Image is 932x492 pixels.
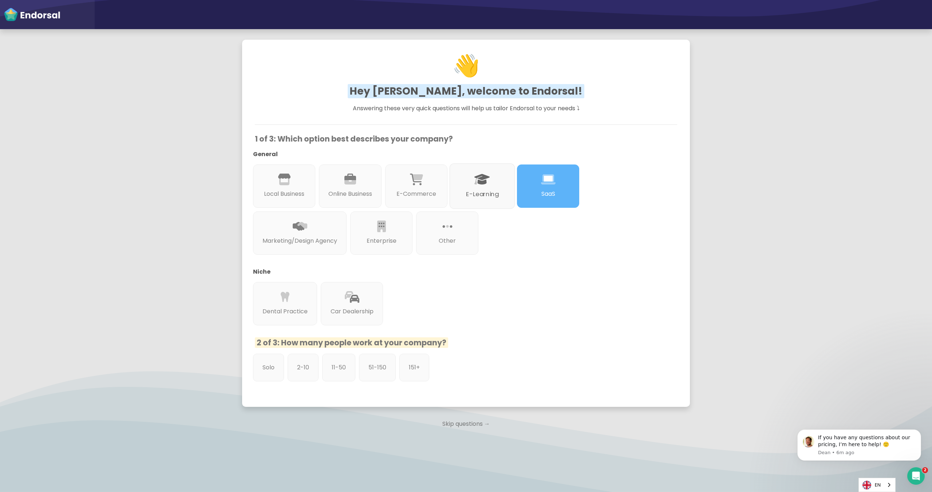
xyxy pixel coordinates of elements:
p: 2-10 [297,363,309,372]
span: Hey [PERSON_NAME], welcome to Endorsal! [348,84,584,98]
p: Local Business [262,190,306,198]
p: Dental Practice [262,307,308,316]
p: SaaS [526,190,570,198]
iframe: Intercom notifications message [786,418,932,472]
iframe: Intercom live chat [907,467,925,485]
p: Other [426,237,469,245]
span: 2 of 3: How many people work at your company? [255,337,448,348]
span: 2 [922,467,928,473]
p: Online Business [328,190,372,198]
p: Solo [262,363,275,372]
p: 151+ [409,363,420,372]
p: Niche [253,267,668,276]
p: Marketing/Design Agency [262,237,337,245]
aside: Language selected: English [858,478,896,492]
a: EN [859,478,895,492]
div: Language [858,478,896,492]
p: General [253,150,668,159]
p: 11-50 [332,363,346,372]
p: Enterprise [360,237,403,245]
span: 1 of 3: Which option best describes your company? [255,134,453,144]
span: Answering these very quick questions will help us tailor Endorsal to your needs ⤵︎ [353,104,580,112]
p: E-Commerce [395,190,438,198]
p: Car Dealership [330,307,374,316]
p: E-Learning [459,190,505,199]
p: 51-150 [368,363,386,372]
p: Skip questions → [242,416,690,432]
img: endorsal-logo-white@2x.png [4,7,60,22]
